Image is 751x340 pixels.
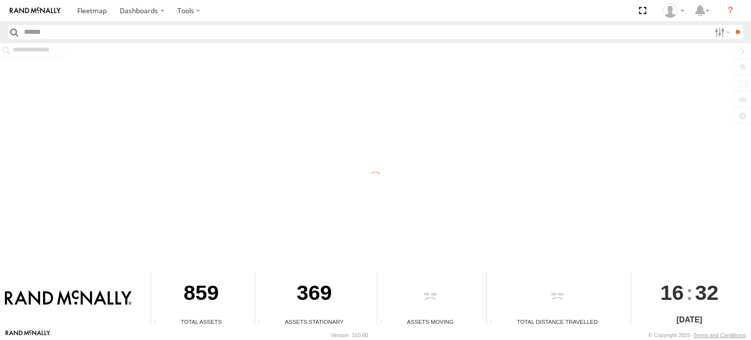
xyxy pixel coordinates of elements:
[5,330,50,340] a: Visit our Website
[5,290,132,307] img: Rand McNally
[631,272,747,314] div: :
[151,272,251,317] div: 859
[648,332,746,338] div: © Copyright 2025 -
[631,314,747,326] div: [DATE]
[377,318,392,326] div: Total number of assets current in transit.
[695,272,719,314] span: 32
[331,332,368,338] div: Version: 310.00
[487,317,627,326] div: Total Distance Travelled
[377,317,484,326] div: Assets Moving
[661,272,684,314] span: 16
[723,3,738,19] i: ?
[255,318,270,326] div: Total number of assets current stationary.
[151,317,251,326] div: Total Assets
[255,317,373,326] div: Assets Stationary
[660,3,688,18] div: Jose Goitia
[151,318,166,326] div: Total number of Enabled Assets
[694,332,746,338] a: Terms and Conditions
[255,272,373,317] div: 369
[487,318,502,326] div: Total distance travelled by all assets within specified date range and applied filters
[711,25,732,39] label: Search Filter Options
[10,7,61,14] img: rand-logo.svg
